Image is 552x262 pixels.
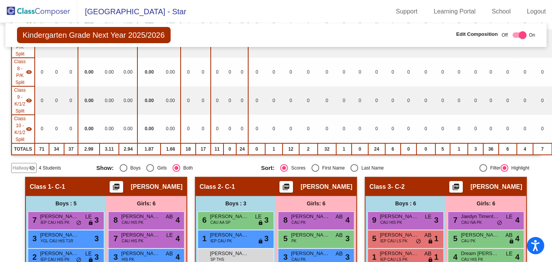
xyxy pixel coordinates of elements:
td: 0 [64,115,78,143]
span: AB [335,250,343,258]
td: 0 [435,58,450,86]
td: 0 [211,58,224,86]
td: 0 [417,143,435,155]
td: 0.00 [100,58,119,86]
td: 0 [224,115,236,143]
div: First Name [319,165,345,171]
span: On [529,32,535,39]
td: 0 [417,86,435,115]
td: 0 [211,115,224,143]
span: 7 [112,234,118,243]
td: 0 [468,115,483,143]
div: Boys : 6 [366,196,446,212]
td: 0 [64,58,78,86]
span: lock [509,238,514,245]
span: 8 [281,216,288,224]
span: 1 [434,233,439,244]
mat-icon: visibility [26,69,32,75]
span: [PERSON_NAME] [380,250,418,257]
span: AB [166,213,173,221]
td: 0.00 [137,86,161,115]
td: 0 [224,58,236,86]
td: 17 [196,143,210,155]
span: YGL CAU HIS T1R [41,238,73,244]
a: Logout [521,5,552,18]
div: Filter [487,165,501,171]
td: 0 [352,115,368,143]
td: 1.87 [137,143,161,155]
td: 18 [181,143,196,155]
span: Class 8 - P/K Split [14,58,26,86]
span: 5 [281,234,288,243]
span: 3 [434,214,439,226]
td: 0 [283,115,299,143]
td: 1.66 [161,143,180,155]
span: CAU PK [461,238,476,244]
span: Class 3 [369,183,391,191]
td: 2.94 [119,143,137,155]
span: [GEOGRAPHIC_DATA] - Star [77,5,186,18]
td: 0 [517,58,533,86]
span: Kindergarten Grade Next Year 2025/2026 [17,27,171,43]
span: [PERSON_NAME] [40,213,79,220]
td: 0 [336,115,352,143]
div: Girls: 6 [106,196,186,212]
td: 0 [248,86,265,115]
span: lock [258,220,263,226]
mat-radio-group: Select an option [261,164,420,172]
td: 0 [468,86,483,115]
mat-icon: visibility [26,97,32,104]
span: [PERSON_NAME] [471,183,522,191]
td: 0 [265,58,283,86]
td: 0 [35,86,49,115]
span: PK [291,238,296,244]
span: 7 [30,216,37,224]
td: 0 [299,115,318,143]
span: AB [424,231,432,239]
td: 0.00 [100,115,119,143]
span: Hallway [13,165,29,171]
td: Charlotte Kyles - MILE - Life Skills [12,115,35,143]
span: 6 [200,216,207,224]
td: 0 [35,58,49,86]
td: 4 [517,143,533,155]
td: 0 [181,86,196,115]
td: 0 [299,86,318,115]
span: Class 9 - K/1/2 Split [14,87,26,114]
td: 0 [450,115,468,143]
td: 0.00 [161,86,180,115]
span: LE [506,250,513,258]
span: [PERSON_NAME] [301,183,352,191]
div: Scores [288,165,305,171]
td: 0 [401,115,417,143]
td: 0 [248,58,265,86]
td: 0 [283,86,299,115]
span: CAU AA SP [210,220,230,225]
button: Print Students Details [110,181,123,193]
span: CAU PK [291,220,306,225]
td: 0 [385,58,401,86]
span: 3 [345,233,350,244]
td: 0 [236,86,249,115]
td: 0 [299,58,318,86]
td: 0 [368,115,385,143]
span: [PERSON_NAME] [40,250,79,257]
span: 1 [200,234,207,243]
td: 0.00 [137,58,161,86]
td: 0 [483,86,499,115]
td: 0 [352,86,368,115]
td: 0 [49,115,64,143]
td: 36 [483,143,499,155]
td: 34 [49,143,64,155]
td: 0 [49,58,64,86]
span: CAU NA PK [461,220,482,225]
td: 0 [236,58,249,86]
td: 0 [401,143,417,155]
span: 3 [264,214,269,226]
td: 0 [401,58,417,86]
td: 71 [35,143,49,155]
span: AB [335,231,343,239]
span: 3 [95,233,99,244]
span: 9 [370,216,376,224]
td: 37 [64,143,78,155]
